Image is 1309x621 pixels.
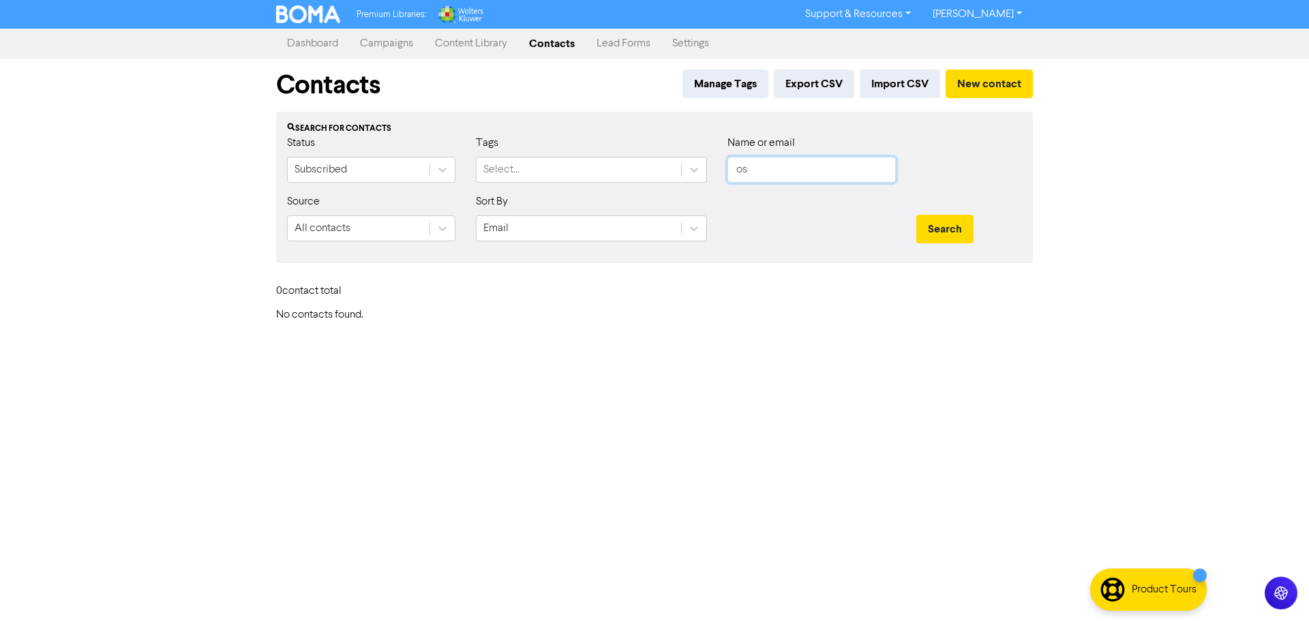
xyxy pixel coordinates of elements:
[424,30,518,57] a: Content Library
[287,123,1022,135] div: Search for contacts
[922,3,1033,25] a: [PERSON_NAME]
[518,30,586,57] a: Contacts
[276,70,380,101] h1: Contacts
[916,215,974,243] button: Search
[276,309,1033,322] h6: No contacts found.
[483,220,509,237] div: Email
[357,10,426,19] span: Premium Libraries:
[349,30,424,57] a: Campaigns
[295,220,350,237] div: All contacts
[276,285,385,298] h6: 0 contact total
[276,30,349,57] a: Dashboard
[287,135,315,151] label: Status
[295,162,347,178] div: Subscribed
[682,70,768,98] button: Manage Tags
[794,3,922,25] a: Support & Resources
[860,70,940,98] button: Import CSV
[946,70,1033,98] button: New contact
[476,194,508,210] label: Sort By
[727,135,795,151] label: Name or email
[276,5,340,23] img: BOMA Logo
[287,194,320,210] label: Source
[437,5,483,23] img: Wolters Kluwer
[1241,556,1309,621] iframe: Chat Widget
[586,30,661,57] a: Lead Forms
[661,30,720,57] a: Settings
[483,162,520,178] div: Select...
[774,70,854,98] button: Export CSV
[476,135,498,151] label: Tags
